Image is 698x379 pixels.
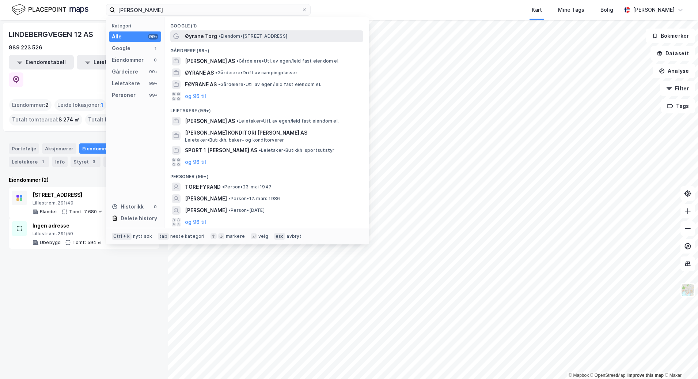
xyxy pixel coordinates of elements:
div: 0 [152,57,158,63]
div: Totalt byggareal : [85,114,154,125]
div: Alle [112,32,122,41]
div: Info [52,157,68,167]
input: Søk på adresse, matrikkel, gårdeiere, leietakere eller personer [115,4,301,15]
span: Eiendom • [STREET_ADDRESS] [219,33,287,39]
button: Eiendomstabell [9,55,74,70]
div: 3 [90,158,98,165]
span: 8 274 ㎡ [58,115,79,124]
span: • [236,58,239,64]
button: og 96 til [185,158,206,166]
div: 1 [152,45,158,51]
div: 99+ [148,69,158,75]
div: Lillestrøm, 291/49 [33,200,140,206]
div: 99+ [148,34,158,40]
div: 989 223 526 [9,43,42,52]
button: Tags [661,99,695,113]
iframe: Chat Widget [661,344,698,379]
div: LINDEBERGVEGEN 12 AS [9,29,95,40]
div: Aksjonærer [42,143,76,154]
span: Gårdeiere • Drift av campingplasser [215,70,297,76]
div: Leietakere [9,157,49,167]
div: Styret [71,157,100,167]
div: velg [258,233,268,239]
div: nytt søk [133,233,152,239]
div: esc [274,233,285,240]
span: Gårdeiere • Utl. av egen/leid fast eiendom el. [218,82,321,87]
span: Person • 12. mars 1986 [228,196,280,202]
div: Delete history [121,214,157,223]
div: [PERSON_NAME] [633,5,675,14]
div: 99+ [148,92,158,98]
span: [PERSON_NAME] AS [185,117,235,125]
div: Eiendommer [112,56,144,64]
div: Transaksjoner [103,157,153,167]
div: 1 [39,158,46,165]
a: Improve this map [627,373,664,378]
div: Totalt tomteareal : [9,114,82,125]
a: Mapbox [569,373,589,378]
div: neste kategori [170,233,205,239]
div: [STREET_ADDRESS] [33,191,140,199]
div: Lillestrøm, 291/50 [33,231,143,237]
div: Ubebygd [40,240,61,245]
div: Ingen adresse [33,221,143,230]
img: logo.f888ab2527a4732fd821a326f86c7f29.svg [12,3,88,16]
span: • [228,196,231,201]
button: Leietakertabell [77,55,142,70]
div: Bolig [600,5,613,14]
span: FØYRANE AS [185,80,217,89]
div: avbryt [287,233,301,239]
div: Historikk [112,202,144,211]
span: • [228,207,231,213]
span: Person • 23. mai 1947 [222,184,272,190]
span: Øyrane Torg [185,32,217,41]
div: Leide lokasjoner : [54,99,106,111]
div: Gårdeiere [112,67,138,76]
div: Kategori [112,23,161,29]
span: • [215,70,217,75]
span: Leietaker • Utl. av egen/leid fast eiendom el. [236,118,339,124]
div: Google (1) [164,17,369,30]
img: Z [681,283,695,297]
div: markere [226,233,245,239]
div: Mine Tags [558,5,584,14]
div: Eiendommer : [9,99,52,111]
div: Personer [112,91,136,100]
span: 2 [45,101,49,109]
button: og 96 til [185,92,206,101]
span: • [259,147,261,153]
div: Ctrl + k [112,233,132,240]
span: Leietaker • Butikkh. sportsutstyr [259,147,334,153]
span: [PERSON_NAME] [185,206,227,215]
span: • [218,82,220,87]
button: Datasett [650,46,695,61]
button: Filter [660,81,695,96]
span: • [219,33,221,39]
div: Tomt: 7 680 ㎡ [69,209,103,215]
span: Gårdeiere • Utl. av egen/leid fast eiendom el. [236,58,339,64]
span: Person • [DATE] [228,207,265,213]
div: Google [112,44,130,53]
span: SPORT 1 [PERSON_NAME] AS [185,146,257,155]
div: 0 [152,204,158,210]
div: Leietakere [112,79,140,88]
div: Tomt: 594 ㎡ [72,240,102,245]
button: og 96 til [185,218,206,226]
div: Eiendommer [79,143,124,154]
a: OpenStreetMap [590,373,626,378]
span: Leietaker • Butikkh. baker- og konditorvarer [185,137,284,143]
span: [PERSON_NAME] KONDITORI [PERSON_NAME] AS [185,128,360,137]
button: Analyse [653,64,695,78]
span: ØYRANE AS [185,68,214,77]
div: Gårdeiere (99+) [164,42,369,55]
span: TORE FYRAND [185,183,221,191]
div: Personer (99+) [164,168,369,181]
div: Eiendommer (2) [9,176,159,184]
div: Kart [532,5,542,14]
span: • [222,184,224,189]
span: • [236,118,239,124]
div: Portefølje [9,143,39,154]
div: tab [158,233,169,240]
button: Bokmerker [646,29,695,43]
